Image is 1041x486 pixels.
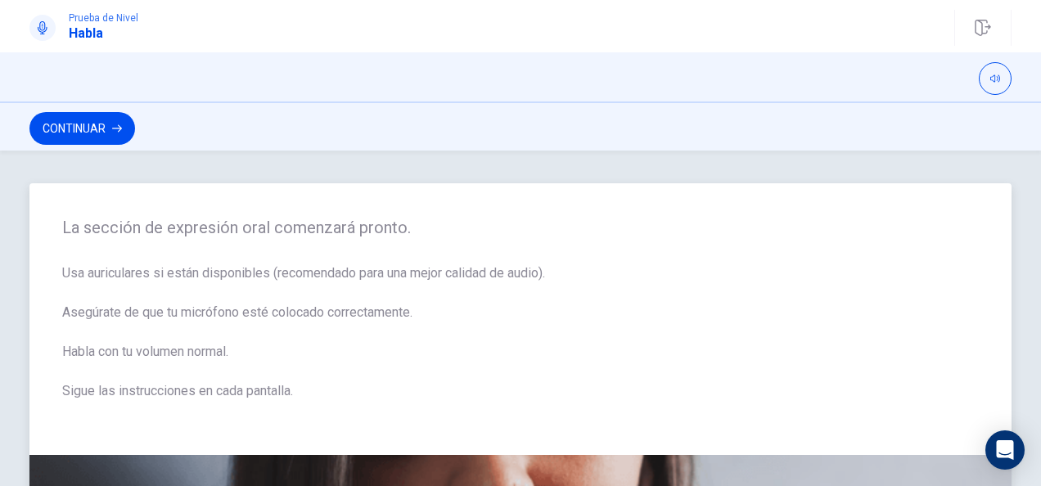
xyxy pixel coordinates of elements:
span: Prueba de Nivel [69,12,138,24]
div: Open Intercom Messenger [985,430,1025,470]
button: Continuar [29,112,135,145]
span: La sección de expresión oral comenzará pronto. [62,218,979,237]
span: Usa auriculares si están disponibles (recomendado para una mejor calidad de audio). Asegúrate de ... [62,263,979,421]
h1: Habla [69,24,138,43]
